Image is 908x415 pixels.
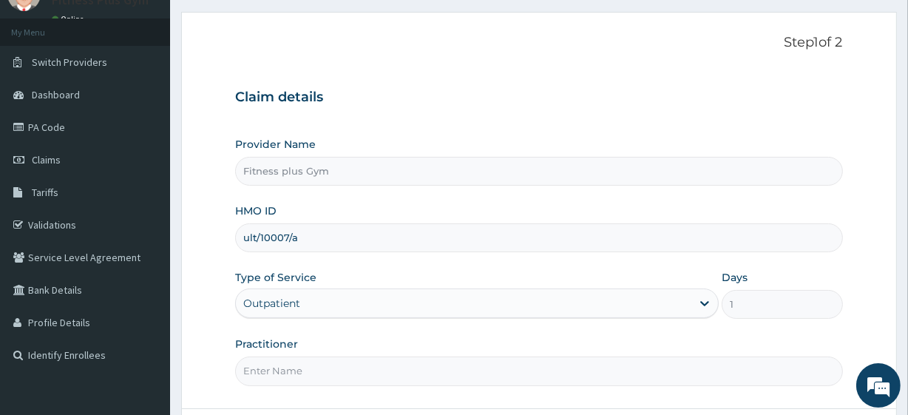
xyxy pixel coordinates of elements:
span: Claims [32,153,61,166]
span: We're online! [86,118,204,267]
textarea: Type your message and hit 'Enter' [7,266,282,318]
span: Tariffs [32,186,58,199]
span: Dashboard [32,88,80,101]
label: Days [722,270,748,285]
label: HMO ID [235,203,277,218]
input: Enter Name [235,357,842,385]
label: Practitioner [235,337,298,351]
a: Online [52,14,87,24]
label: Provider Name [235,137,316,152]
label: Type of Service [235,270,316,285]
img: d_794563401_company_1708531726252_794563401 [27,74,60,111]
div: Minimize live chat window [243,7,278,43]
input: Enter HMO ID [235,223,842,252]
h3: Claim details [235,90,842,106]
p: Step 1 of 2 [235,35,842,51]
span: Switch Providers [32,55,107,69]
div: Chat with us now [77,83,248,102]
